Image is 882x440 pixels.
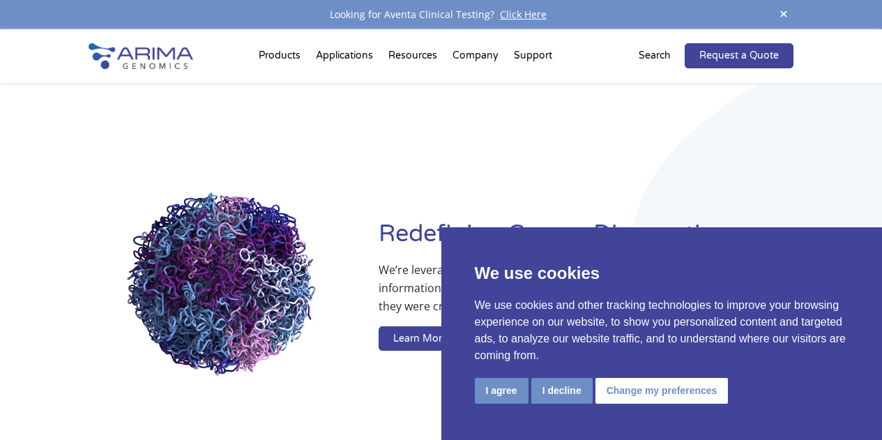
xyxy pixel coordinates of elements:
h1: Redefining Cancer Diagnostics [379,218,793,261]
button: Change my preferences [595,378,729,404]
a: Learn More [379,326,462,351]
a: Request a Quote [685,43,793,68]
p: We use cookies [475,261,849,286]
button: I agree [475,378,529,404]
a: Click Here [494,8,552,21]
button: I decline [531,378,593,404]
img: Arima-Genomics-logo [89,43,193,69]
p: We use cookies and other tracking technologies to improve your browsing experience on our website... [475,297,849,364]
p: Search [639,47,671,65]
p: We’re leveraging whole-genome sequence and structure information to ensure breakthrough therapies... [379,261,738,326]
div: Looking for Aventa Clinical Testing? [89,6,794,24]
